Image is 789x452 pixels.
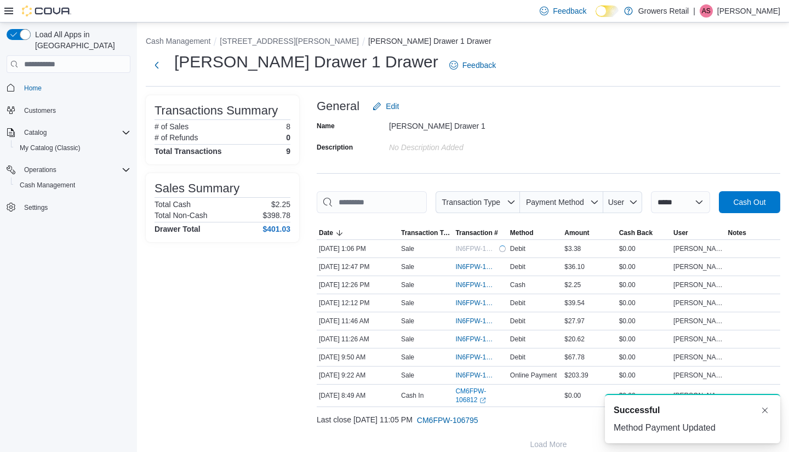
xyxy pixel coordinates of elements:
[317,278,399,291] div: [DATE] 12:26 PM
[20,82,46,95] a: Home
[614,421,771,434] div: Method Payment Updated
[564,299,585,307] span: $39.54
[614,404,771,417] div: Notification
[368,37,491,45] button: [PERSON_NAME] Drawer 1 Drawer
[401,391,424,400] p: Cash In
[508,226,562,239] button: Method
[564,353,585,362] span: $67.78
[401,371,414,380] p: Sale
[15,179,79,192] a: Cash Management
[15,179,130,192] span: Cash Management
[24,203,48,212] span: Settings
[31,29,130,51] span: Load All Apps in [GEOGRAPHIC_DATA]
[2,199,135,215] button: Settings
[617,369,671,382] div: $0.00
[614,404,660,417] span: Successful
[155,182,239,195] h3: Sales Summary
[20,163,130,176] span: Operations
[2,102,135,118] button: Customers
[673,371,723,380] span: [PERSON_NAME]
[445,54,500,76] a: Feedback
[510,244,525,253] span: Debit
[146,36,780,49] nav: An example of EuiBreadcrumbs
[20,201,130,214] span: Settings
[553,5,586,16] span: Feedback
[401,244,414,253] p: Sale
[673,281,723,289] span: [PERSON_NAME]
[15,141,130,155] span: My Catalog (Classic)
[758,404,771,417] button: Dismiss toast
[286,133,290,142] p: 0
[442,198,500,207] span: Transaction Type
[617,226,671,239] button: Cash Back
[455,351,505,364] button: IN6FPW-1995422
[262,225,290,233] h4: $401.03
[617,351,671,364] div: $0.00
[2,125,135,140] button: Catalog
[24,84,42,93] span: Home
[462,60,496,71] span: Feedback
[510,335,525,344] span: Debit
[24,106,56,115] span: Customers
[564,335,585,344] span: $20.62
[401,281,414,289] p: Sale
[719,191,780,213] button: Cash Out
[717,4,780,18] p: [PERSON_NAME]
[673,299,723,307] span: [PERSON_NAME]
[2,79,135,95] button: Home
[286,122,290,131] p: 8
[155,200,191,209] h6: Total Cash
[455,260,505,273] button: IN6FPW-1995585
[453,226,507,239] button: Transaction #
[455,335,494,344] span: IN6FPW-1995493
[673,335,723,344] span: [PERSON_NAME]
[733,197,765,208] span: Cash Out
[455,333,505,346] button: IN6FPW-1995493
[401,228,451,237] span: Transaction Type
[24,128,47,137] span: Catalog
[317,242,399,255] div: [DATE] 1:06 PM
[20,81,130,94] span: Home
[510,353,525,362] span: Debit
[20,144,81,152] span: My Catalog (Classic)
[702,4,711,18] span: AS
[455,387,505,404] a: CM6FPW-106812External link
[530,439,567,450] span: Load More
[510,371,557,380] span: Online Payment
[455,317,494,325] span: IN6FPW-1995512
[596,5,619,17] input: Dark Mode
[174,51,438,73] h1: [PERSON_NAME] Drawer 1 Drawer
[368,95,403,117] button: Edit
[146,54,168,76] button: Next
[608,198,625,207] span: User
[401,317,414,325] p: Sale
[455,281,494,289] span: IN6FPW-1995562
[155,133,198,142] h6: # of Refunds
[638,4,689,18] p: Growers Retail
[619,228,653,237] span: Cash Back
[564,317,585,325] span: $27.97
[673,317,723,325] span: [PERSON_NAME]
[24,165,56,174] span: Operations
[286,147,290,156] h4: 9
[20,126,51,139] button: Catalog
[455,262,494,271] span: IN6FPW-1995585
[401,299,414,307] p: Sale
[22,5,71,16] img: Cova
[510,299,525,307] span: Debit
[726,226,780,239] button: Notes
[617,242,671,255] div: $0.00
[317,314,399,328] div: [DATE] 11:46 AM
[700,4,713,18] div: Aman Shaikh
[510,281,525,289] span: Cash
[455,278,505,291] button: IN6FPW-1995562
[510,262,525,271] span: Debit
[262,211,290,220] p: $398.78
[510,228,534,237] span: Method
[436,191,520,213] button: Transaction Type
[20,163,61,176] button: Operations
[389,139,536,152] div: No Description added
[617,296,671,310] div: $0.00
[401,335,414,344] p: Sale
[317,143,353,152] label: Description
